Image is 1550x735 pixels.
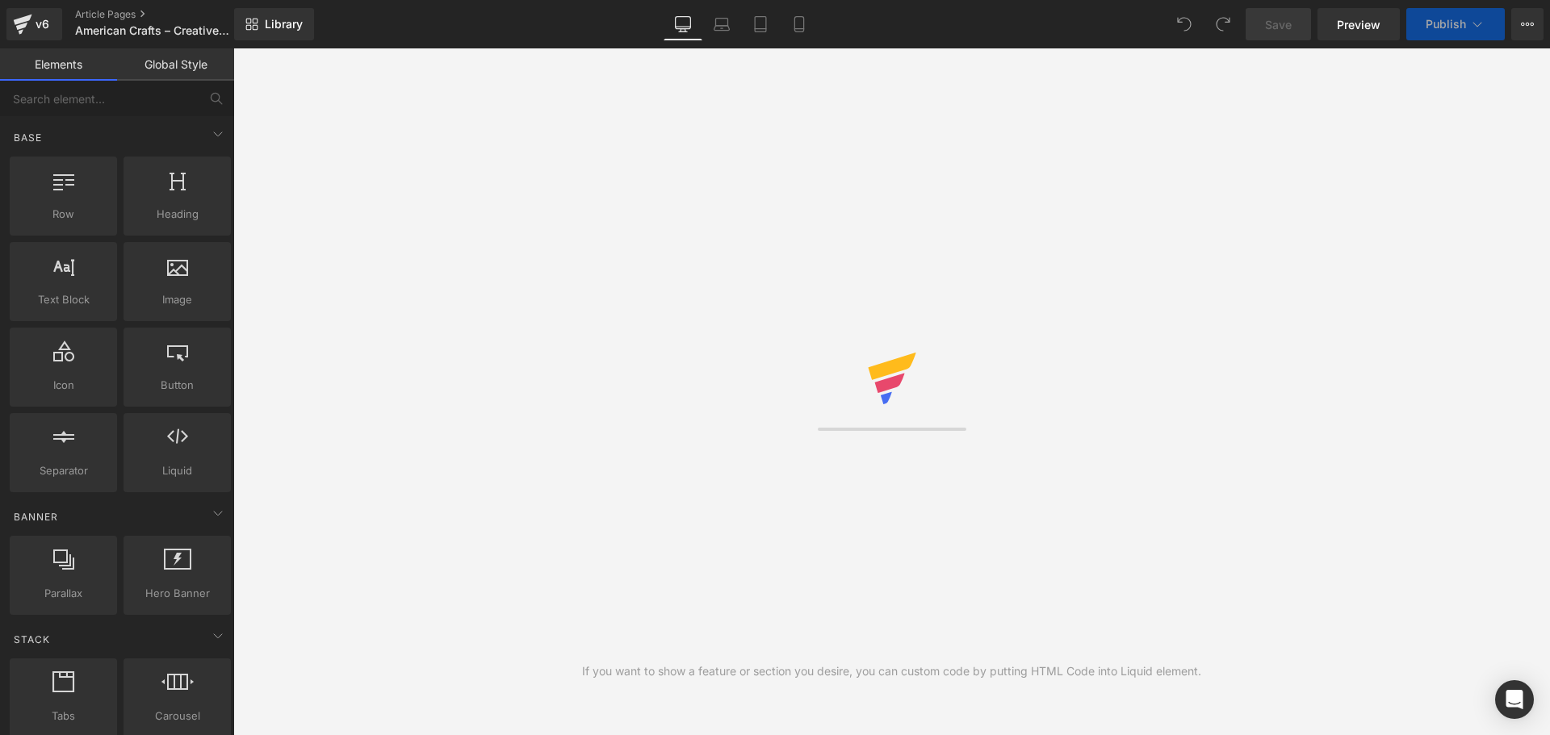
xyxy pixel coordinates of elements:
span: Hero Banner [128,585,226,602]
span: Library [265,17,303,31]
span: Image [128,291,226,308]
span: Text Block [15,291,112,308]
button: More [1511,8,1544,40]
span: Button [128,377,226,394]
a: Laptop [702,8,741,40]
a: Desktop [664,8,702,40]
a: Preview [1317,8,1400,40]
a: Article Pages [75,8,261,21]
span: Tabs [15,708,112,725]
div: v6 [32,14,52,35]
a: v6 [6,8,62,40]
button: Redo [1207,8,1239,40]
span: Icon [15,377,112,394]
span: Banner [12,509,60,524]
span: Separator [15,462,112,479]
span: Stack [12,632,52,647]
span: Liquid [128,462,226,479]
button: Undo [1168,8,1200,40]
a: New Library [234,8,314,40]
button: Publish [1406,8,1505,40]
span: Heading [128,206,226,223]
a: Tablet [741,8,780,40]
span: Row [15,206,112,223]
span: Parallax [15,585,112,602]
span: Save [1265,16,1292,33]
div: Open Intercom Messenger [1495,680,1534,719]
span: Base [12,130,44,145]
div: If you want to show a feature or section you desire, you can custom code by putting HTML Code int... [582,662,1201,680]
a: Mobile [780,8,819,40]
span: Carousel [128,708,226,725]
span: Publish [1426,18,1466,31]
a: Global Style [117,48,234,81]
span: American Crafts – Creative Punch Tools | Perfect Edges, Confetti Fun & Hole Punching Power [75,24,230,37]
span: Preview [1337,16,1380,33]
